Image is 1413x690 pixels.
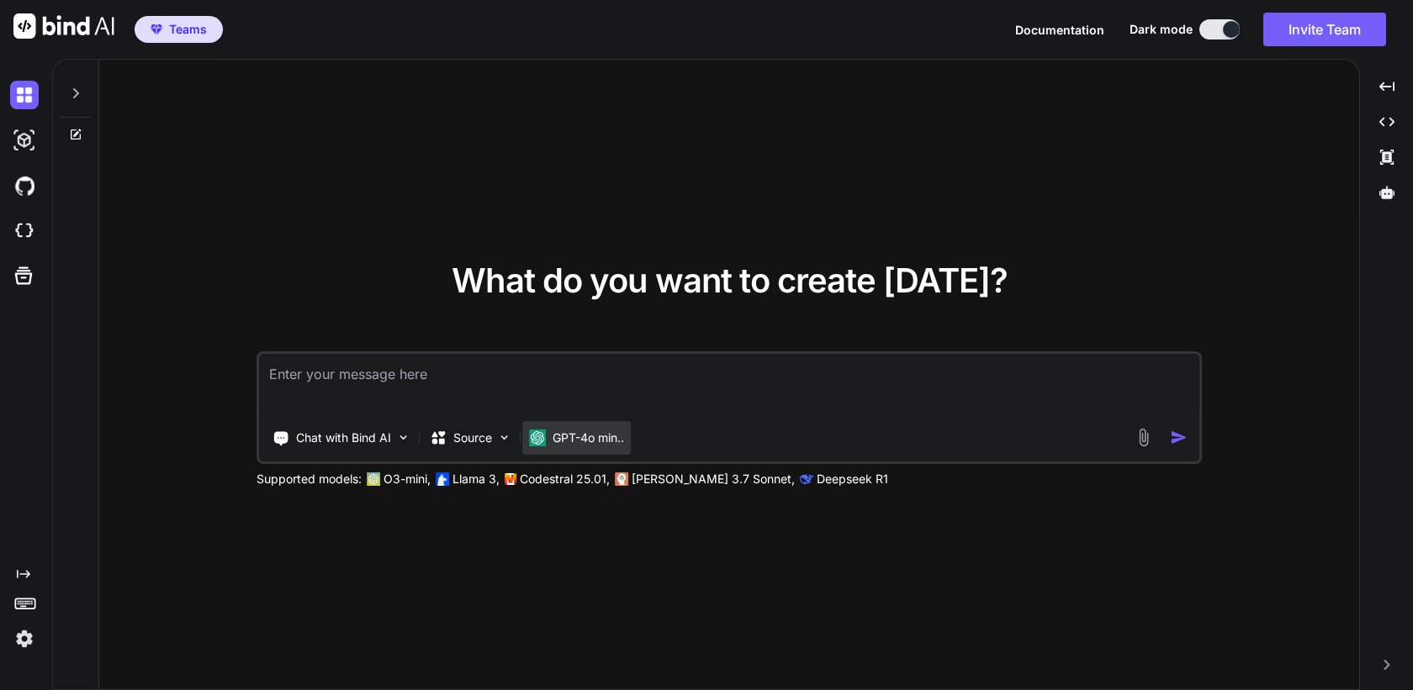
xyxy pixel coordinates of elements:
img: Pick Models [497,430,511,445]
p: Codestral 25.01, [520,471,610,487]
span: Teams [169,21,207,38]
p: Deepseek R1 [817,471,888,487]
img: settings [10,624,39,653]
span: Documentation [1015,23,1104,37]
p: Chat with Bind AI [296,429,391,446]
img: claude [615,472,628,486]
img: darkChat [10,81,39,109]
p: Source [453,429,492,446]
p: [PERSON_NAME] 3.7 Sonnet, [632,471,795,487]
img: Llama2 [436,472,449,486]
img: premium [151,24,162,34]
img: Pick Tools [396,430,410,445]
p: Llama 3, [452,471,500,487]
img: Bind AI [13,13,114,39]
img: Mistral-AI [505,473,516,485]
p: Supported models: [257,471,362,487]
button: premiumTeams [135,16,223,43]
span: What do you want to create [DATE]? [452,260,1008,301]
p: O3-mini, [384,471,431,487]
button: Documentation [1015,21,1104,39]
img: GPT-4o mini [529,429,546,446]
img: githubDark [10,171,39,200]
span: Dark mode [1130,21,1193,38]
img: claude [800,472,813,486]
img: darkAi-studio [10,126,39,155]
img: cloudideIcon [10,217,39,245]
img: icon [1170,429,1188,446]
img: attachment [1134,428,1153,447]
img: GPT-4 [367,472,380,486]
button: Invite Team [1263,13,1386,46]
p: GPT-4o min.. [553,429,624,446]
